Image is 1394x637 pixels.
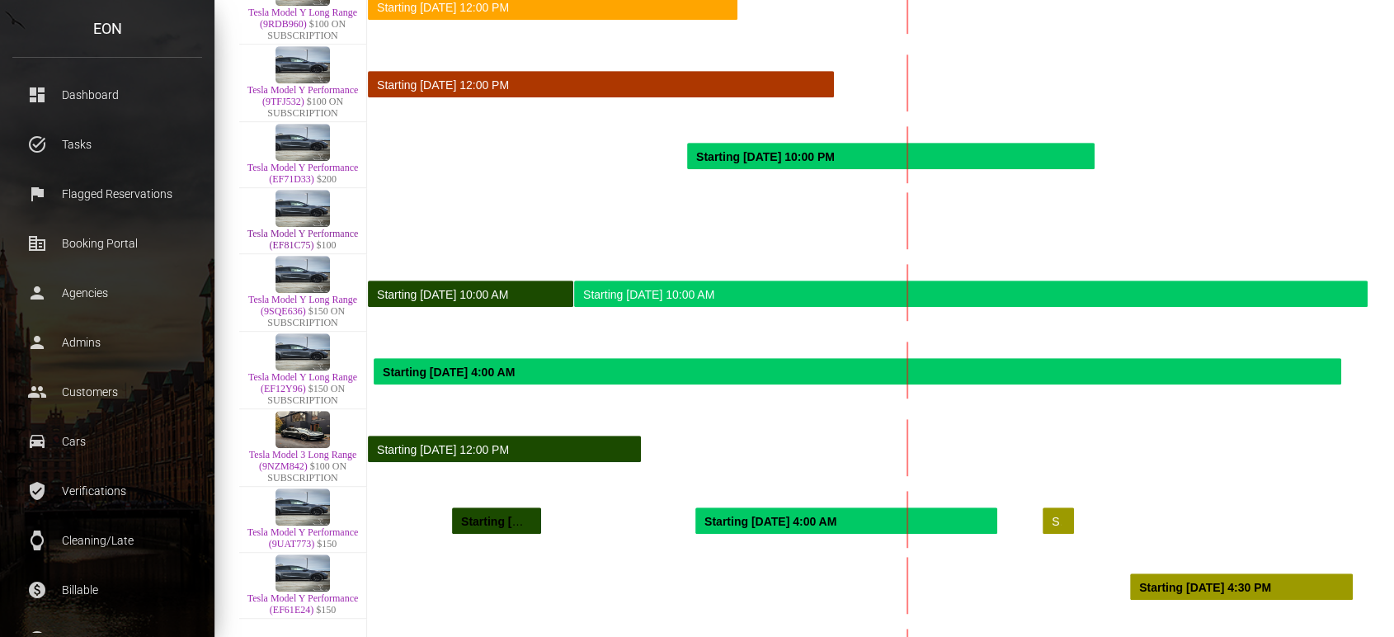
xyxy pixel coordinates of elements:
[248,371,357,394] a: Tesla Model Y Long Range (EF12Y96)
[695,507,997,534] div: Rented for 9 days, 10 hours by Yury Hurski . Current status is rental .
[25,231,190,256] p: Booking Portal
[687,143,1095,169] div: Rented for 12 days, 16 hours by Eugene Nevgen . Current status is rental .
[12,371,202,413] a: people Customers
[239,188,367,254] td: Tesla Model Y Performance (EF81C75) $100 7SAYGDEE9TF333946
[12,74,202,116] a: dashboard Dashboard
[267,18,346,41] span: $100 ON SUBSCRIPTION
[239,332,367,409] td: Tesla Model Y Long Range (EF12Y96) $150 ON SUBSCRIPTION 7SAYGDED4TF399439
[247,162,359,185] a: Tesla Model Y Performance (EF71D33)
[239,45,367,122] td: Tesla Model Y Performance (9TFJ532) $100 ON SUBSCRIPTION 7SAYGDEEXTF338489
[377,72,821,98] div: Starting [DATE] 12:00 PM
[247,228,359,251] a: Tesla Model Y Performance (EF81C75)
[247,84,359,107] a: Tesla Model Y Performance (9TFJ532)
[12,223,202,264] a: corporate_fare Booking Portal
[317,538,337,550] span: $150
[368,71,834,97] div: Rented for 30 days by Bareum KIM . Current status is late .
[461,515,593,528] strong: Starting [DATE] 3:00 PM
[25,132,190,157] p: Tasks
[704,515,836,528] strong: Starting [DATE] 4:00 AM
[25,281,190,305] p: Agencies
[1139,581,1271,594] strong: Starting [DATE] 4:30 PM
[25,330,190,355] p: Admins
[239,487,367,553] td: Tesla Model Y Performance (9UAT773) $150 7SAYGDEEXTF360766
[12,421,202,462] a: drive_eta Cars
[25,429,190,454] p: Cars
[247,592,359,616] a: Tesla Model Y Performance (EF61E24)
[316,604,336,616] span: $150
[12,569,202,611] a: paid Billable
[25,578,190,602] p: Billable
[267,305,345,328] span: $150 ON SUBSCRIPTION
[248,7,357,30] a: Tesla Model Y Long Range (9RDB960)
[12,470,202,512] a: verified_user Verifications
[239,409,367,487] td: Tesla Model 3 Long Range (9NZM842) $100 ON SUBSCRIPTION 5YJ3E1EA8RF843271
[696,150,835,163] strong: Starting [DATE] 10:00 PM
[276,46,330,83] img: Tesla Model Y Performance (9TFJ532)
[267,96,343,119] span: $100 ON SUBSCRIPTION
[276,333,330,370] img: Tesla Model Y Long Range (EF12Y96)
[452,507,541,534] div: Rented for 2 days, 18 hours by Yong Whan Jung . Current status is completed .
[368,281,573,307] div: Rented for 30 days by Kota Takeuchi . Current status is completed .
[276,554,330,592] img: Tesla Model Y Performance (EF61E24)
[267,383,345,406] span: $150 ON SUBSCRIPTION
[377,281,560,308] div: Starting [DATE] 10:00 AM
[239,254,367,332] td: Tesla Model Y Long Range (9SQE636) $150 ON SUBSCRIPTION 7SAYGDED3SF317392
[25,528,190,553] p: Cleaning/Late
[377,436,628,463] div: Starting [DATE] 12:00 PM
[25,380,190,404] p: Customers
[249,449,356,472] a: Tesla Model 3 Long Range (9NZM842)
[12,124,202,165] a: task_alt Tasks
[239,122,367,188] td: Tesla Model Y Performance (EF71D33) $200 7SAYGDEE7TF413505
[267,460,346,484] span: $100 ON SUBSCRIPTION
[1043,507,1074,534] div: Rented for 1 day by Koki Chiba . Current status is verified .
[25,479,190,503] p: Verifications
[374,358,1341,385] div: Rented for 30 days by Feifei Guo . Current status is rental .
[276,411,330,448] img: Tesla Model 3 Long Range (9NZM842)
[248,294,357,317] a: Tesla Model Y Long Range (9SQE636)
[1052,508,1061,535] div: Starting [DATE] 11:00 PM
[383,366,515,379] strong: Starting [DATE] 4:00 AM
[276,488,330,526] img: Tesla Model Y Performance (9UAT773)
[276,256,330,293] img: Tesla Model Y Long Range (9SQE636)
[239,553,367,619] td: Tesla Model Y Performance (EF61E24) $150 7SAYGDEE4TF336091
[276,124,330,161] img: Tesla Model Y Performance (EF71D33)
[247,526,359,550] a: Tesla Model Y Performance (9UAT773)
[583,281,1354,308] div: Starting [DATE] 10:00 AM
[276,190,330,227] img: Tesla Model Y Performance (EF81C75)
[574,281,1368,307] div: Rented for 30 days by Kota Takeuchi . Current status is rental .
[368,436,641,462] div: Rented for 30 days by Bareum KIM . Current status is completed .
[25,83,190,107] p: Dashboard
[12,272,202,314] a: person Agencies
[317,239,337,251] span: $100
[12,520,202,561] a: watch Cleaning/Late
[12,322,202,363] a: person Admins
[317,173,337,185] span: $200
[12,173,202,215] a: flag Flagged Reservations
[1130,573,1353,600] div: Rented for 6 days, 20 hours by Alison Davis Riddell . Current status is verified .
[25,182,190,206] p: Flagged Reservations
